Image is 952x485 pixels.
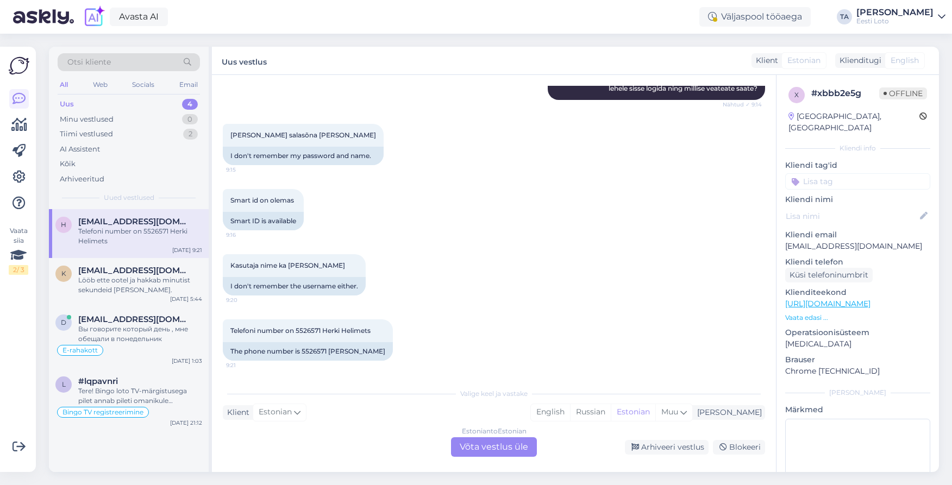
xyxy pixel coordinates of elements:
div: TA [837,9,852,24]
div: Väljaspool tööaega [699,7,811,27]
p: Brauser [785,354,930,366]
span: 9:21 [226,361,267,369]
div: Uus [60,99,74,110]
div: Socials [130,78,156,92]
p: Kliendi tag'id [785,160,930,171]
div: 2 [183,129,198,140]
p: [MEDICAL_DATA] [785,338,930,350]
div: # xbbb2e5g [811,87,879,100]
div: Tiimi vestlused [60,129,113,140]
div: Võta vestlus üle [451,437,537,457]
p: Klienditeekond [785,287,930,298]
span: Offline [879,87,927,99]
span: h [61,221,66,229]
div: Kõik [60,159,76,169]
div: [PERSON_NAME] [693,407,762,418]
div: I don't remember the username either. [223,277,366,295]
p: Operatsioonisüsteem [785,327,930,338]
div: Vaata siia [9,226,28,275]
a: Avasta AI [110,8,168,26]
div: Klient [751,55,778,66]
div: The phone number is 5526571 [PERSON_NAME] [223,342,393,361]
span: Estonian [787,55,821,66]
div: Estonian to Estonian [462,426,527,436]
span: 9:16 [226,231,267,239]
div: Telefoni number on 5526571 Herki Helimets [78,226,202,246]
div: AI Assistent [60,144,100,155]
div: English [531,404,570,420]
span: Kasutaja nime ka [PERSON_NAME] [230,261,345,269]
div: Blokeeri [713,440,765,455]
div: 4 [182,99,198,110]
p: [EMAIL_ADDRESS][DOMAIN_NAME] [785,241,930,252]
span: Smart id on olemas [230,196,294,204]
div: [DATE] 9:21 [172,246,202,254]
div: [PERSON_NAME] [856,8,934,17]
div: Klienditugi [835,55,881,66]
div: I don't remember my password and name. [223,147,384,165]
div: Eesti Loto [856,17,934,26]
div: Arhiveeri vestlus [625,440,709,455]
span: x [794,91,799,99]
div: Russian [570,404,611,420]
div: Arhiveeritud [60,174,104,185]
p: Kliendi telefon [785,256,930,268]
span: K [61,269,66,278]
p: Vaata edasi ... [785,313,930,323]
span: Uued vestlused [104,193,154,203]
span: herhelimets@gmail.com [78,217,191,226]
span: d [61,318,66,326]
p: Kliendi nimi [785,194,930,205]
span: Kuutandres8@gmail.com [78,266,191,275]
div: Minu vestlused [60,114,114,125]
span: dmitrinem@gmail.com [78,314,191,324]
div: [PERSON_NAME] [785,388,930,398]
div: Email [177,78,200,92]
div: [DATE] 21:12 [170,419,202,427]
span: Nähtud ✓ 9:14 [721,100,762,109]
div: Smart ID is available [223,212,304,230]
div: Kliendi info [785,143,930,153]
a: [PERSON_NAME]Eesti Loto [856,8,945,26]
span: #lqpavnri [78,376,118,386]
span: Estonian [259,406,292,418]
div: Küsi telefoninumbrit [785,268,873,282]
span: 9:15 [226,166,267,174]
span: Muu [661,407,678,417]
input: Lisa nimi [786,210,918,222]
span: l [62,380,66,388]
div: Valige keel ja vastake [223,389,765,399]
div: [DATE] 5:44 [170,295,202,303]
div: [GEOGRAPHIC_DATA], [GEOGRAPHIC_DATA] [788,111,919,134]
input: Lisa tag [785,173,930,190]
span: Telefoni number on 5526571 Herki Helimets [230,326,371,335]
p: Chrome [TECHNICAL_ID] [785,366,930,377]
span: [PERSON_NAME] salasõna [PERSON_NAME] [230,131,376,139]
span: Bingo TV registreerimine [62,409,143,415]
img: Askly Logo [9,55,29,76]
span: 9:20 [226,296,267,304]
div: Estonian [611,404,655,420]
div: Tere! Bingo loto TV-märgistusega pilet annab pileti omanikule võimaluse osaleda stuudiomängu kand... [78,386,202,406]
div: Вы говорите который день , мне обещали в понедельник [78,324,202,344]
div: 0 [182,114,198,125]
div: All [58,78,70,92]
div: Klient [223,407,249,418]
label: Uus vestlus [222,53,267,68]
div: Web [91,78,110,92]
div: Lööb ette ootel ja hakkab minutist sekundeid [PERSON_NAME]. [78,275,202,295]
span: Otsi kliente [67,56,111,68]
p: Märkmed [785,404,930,415]
div: 2 / 3 [9,265,28,275]
p: Kliendi email [785,229,930,241]
span: English [891,55,919,66]
span: E-rahakott [62,347,98,354]
a: [URL][DOMAIN_NAME] [785,299,870,308]
img: explore-ai [83,5,105,28]
div: [DATE] 1:03 [172,357,202,365]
